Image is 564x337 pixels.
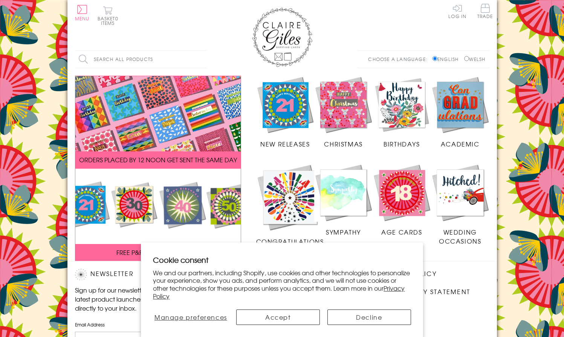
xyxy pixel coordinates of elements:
[153,310,228,325] button: Manage preferences
[79,155,237,164] span: ORDERS PLACED BY 12 NOON GET SENT THE SAME DAY
[256,237,324,246] span: Congratulations
[381,227,422,236] span: Age Cards
[327,310,411,325] button: Decline
[260,139,310,148] span: New Releases
[98,6,118,25] button: Basket0 items
[448,4,466,18] a: Log In
[314,163,373,236] a: Sympathy
[101,15,118,26] span: 0 items
[324,139,362,148] span: Christmas
[199,51,207,68] input: Search
[75,15,90,22] span: Menu
[75,5,90,21] button: Menu
[153,284,405,300] a: Privacy Policy
[373,163,431,236] a: Age Cards
[441,139,480,148] span: Academic
[75,285,203,313] p: Sign up for our newsletter to receive the latest product launches, news and offers directly to yo...
[256,76,315,149] a: New Releases
[236,310,320,325] button: Accept
[153,255,411,265] h2: Cookie consent
[376,287,470,297] a: Accessibility Statement
[439,227,481,246] span: Wedding Occasions
[477,4,493,20] a: Trade
[431,163,489,246] a: Wedding Occasions
[75,321,203,328] label: Email Address
[75,269,203,280] h2: Newsletter
[256,163,324,246] a: Congratulations
[314,76,373,149] a: Christmas
[464,56,469,61] input: Welsh
[433,56,437,61] input: English
[464,56,486,63] label: Welsh
[75,51,207,68] input: Search all products
[384,139,420,148] span: Birthdays
[477,4,493,18] span: Trade
[373,76,431,149] a: Birthdays
[154,313,227,322] span: Manage preferences
[116,248,199,257] span: FREE P&P ON ALL UK ORDERS
[326,227,361,236] span: Sympathy
[433,56,462,63] label: English
[368,56,431,63] p: Choose a language:
[252,8,312,67] img: Claire Giles Greetings Cards
[153,269,411,300] p: We and our partners, including Shopify, use cookies and other technologies to personalize your ex...
[431,76,489,149] a: Academic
